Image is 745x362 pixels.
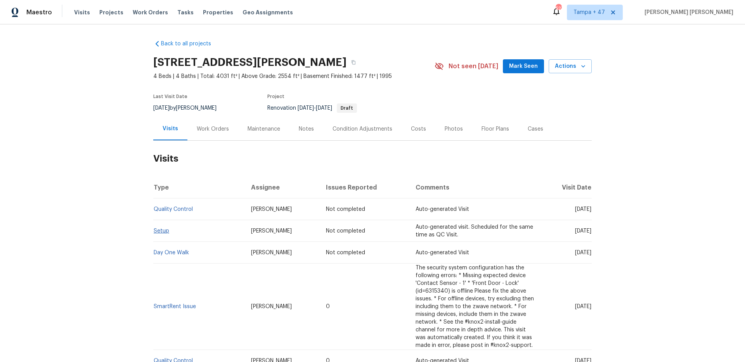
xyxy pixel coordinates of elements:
span: Not completed [326,228,365,234]
span: Auto-generated visit. Scheduled for the same time as QC Visit. [416,224,533,238]
div: by [PERSON_NAME] [153,103,226,113]
span: [PERSON_NAME] [251,250,292,255]
div: Maintenance [248,125,280,133]
span: 0 [326,304,330,309]
div: Floor Plans [482,125,509,133]
button: Actions [549,59,592,74]
span: Work Orders [133,9,168,16]
span: Properties [203,9,233,16]
span: Tampa + 47 [573,9,605,16]
span: [DATE] [575,250,591,255]
span: Projects [99,9,123,16]
div: Costs [411,125,426,133]
span: Auto-generated Visit [416,250,469,255]
th: Issues Reported [320,177,409,198]
div: Work Orders [197,125,229,133]
span: [PERSON_NAME] [PERSON_NAME] [641,9,733,16]
span: Visits [74,9,90,16]
span: Not seen [DATE] [449,62,498,70]
span: [DATE] [575,228,591,234]
h2: [STREET_ADDRESS][PERSON_NAME] [153,59,347,66]
h2: Visits [153,141,592,177]
span: [DATE] [316,105,332,111]
span: Project [267,94,284,99]
div: Visits [163,125,178,133]
span: [DATE] [298,105,314,111]
div: Notes [299,125,314,133]
span: [PERSON_NAME] [251,304,292,309]
span: Actions [555,62,586,71]
div: Photos [445,125,463,133]
span: Maestro [26,9,52,16]
span: 4 Beds | 4 Baths | Total: 4031 ft² | Above Grade: 2554 ft² | Basement Finished: 1477 ft² | 1995 [153,72,435,80]
th: Visit Date [541,177,592,198]
span: Geo Assignments [243,9,293,16]
div: Condition Adjustments [333,125,392,133]
a: SmartRent Issue [154,304,196,309]
span: [DATE] [575,207,591,212]
span: Auto-generated Visit [416,207,469,212]
span: [PERSON_NAME] [251,228,292,234]
span: Not completed [326,250,365,255]
button: Copy Address [347,55,360,69]
a: Setup [154,228,169,234]
th: Comments [409,177,541,198]
div: Cases [528,125,543,133]
span: [PERSON_NAME] [251,207,292,212]
span: The security system configuration has the following errors: * Missing expected device 'Contact Se... [416,265,534,348]
span: Draft [338,106,356,110]
span: [DATE] [575,304,591,309]
span: Mark Seen [509,62,538,71]
th: Type [153,177,245,198]
span: Not completed [326,207,365,212]
button: Mark Seen [503,59,544,74]
span: - [298,105,332,111]
a: Day One Walk [154,250,189,255]
span: Tasks [177,10,194,15]
a: Back to all projects [153,40,228,48]
span: [DATE] [153,105,170,111]
th: Assignee [245,177,320,198]
a: Quality Control [154,207,193,212]
span: Last Visit Date [153,94,187,99]
span: Renovation [267,105,357,111]
div: 527 [556,5,561,12]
